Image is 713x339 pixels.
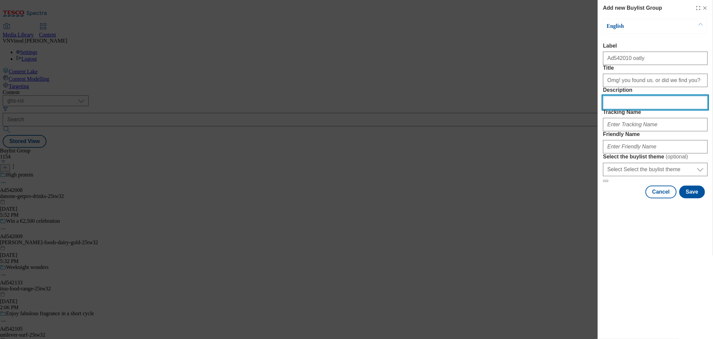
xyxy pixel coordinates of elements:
[679,186,705,198] button: Save
[603,140,708,153] input: Enter Friendly Name
[603,96,708,109] input: Enter Description
[603,65,708,71] label: Title
[603,4,662,12] h4: Add new Buylist Group
[603,109,708,115] label: Tracking Name
[603,43,708,49] label: Label
[603,74,708,87] input: Enter Title
[603,52,708,65] input: Enter Label
[607,23,677,29] p: English
[666,154,688,159] span: ( optional )
[603,87,708,93] label: Description
[603,131,708,137] label: Friendly Name
[603,153,708,160] label: Select the buylist theme
[603,118,708,131] input: Enter Tracking Name
[645,186,676,198] button: Cancel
